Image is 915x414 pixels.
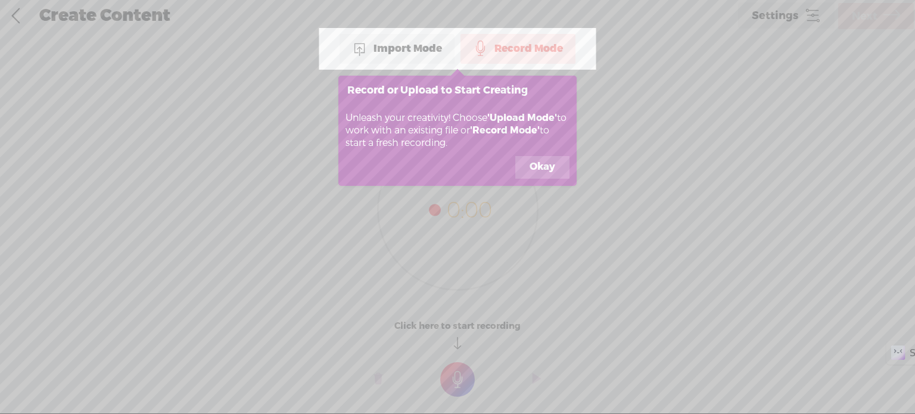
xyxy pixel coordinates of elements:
div: Record Mode [460,34,575,64]
b: 'Upload Mode' [487,111,557,124]
h3: Record or Upload to Start Creating [347,85,568,96]
button: Okay [515,156,569,179]
div: Import Mode [340,34,455,64]
b: 'Record Mode' [470,124,540,136]
div: Unleash your creativity! Choose to work with an existing file or to start a fresh recording. [338,105,577,156]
